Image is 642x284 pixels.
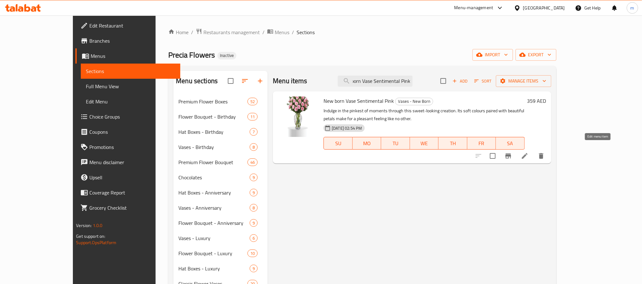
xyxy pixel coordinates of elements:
div: items [250,128,258,136]
a: Edit Menu [81,94,180,109]
button: Branch-specific-item [501,148,516,164]
span: Select all sections [224,74,237,88]
div: items [247,158,258,166]
button: Add [450,76,470,86]
span: MO [355,139,379,148]
a: Coverage Report [75,185,180,200]
button: Sort [473,76,493,86]
span: Hat Boxes - Anniversary [178,189,250,196]
span: Add [452,77,469,85]
span: Vases - Birthday [178,143,250,151]
span: Coverage Report [89,189,175,196]
div: Premium Flower Bouquet46 [173,155,268,170]
a: Upsell [75,170,180,185]
a: Full Menu View [81,79,180,94]
span: 9 [250,220,257,226]
button: TU [381,137,410,150]
span: Inactive [217,53,236,58]
div: Hat Boxes - Anniversary9 [173,185,268,200]
span: Branches [89,37,175,45]
div: Hat Boxes - Luxury [178,265,250,272]
span: Grocery Checklist [89,204,175,212]
span: Edit Menu [86,98,175,105]
input: search [338,76,413,87]
button: WE [410,137,439,150]
div: items [250,234,258,242]
nav: breadcrumb [168,28,556,36]
button: SA [496,137,524,150]
div: Vases - New Born [395,98,433,105]
button: export [516,49,556,61]
span: New born Vase Sentimental Pink [324,96,394,106]
a: Sections [81,64,180,79]
span: Flower Bouquet - Birthday [178,113,247,120]
span: Edit Restaurant [89,22,175,29]
span: Full Menu View [86,83,175,90]
div: items [250,174,258,181]
a: Menus [267,28,289,36]
span: Promotions [89,143,175,151]
span: Restaurants management [203,28,260,36]
span: TU [384,139,407,148]
button: FR [467,137,496,150]
div: Hat Boxes - Luxury9 [173,261,268,276]
span: 8 [250,144,257,150]
span: Manage items [501,77,546,85]
span: Choice Groups [89,113,175,120]
div: Hat Boxes - Birthday [178,128,250,136]
span: import [478,51,508,59]
button: delete [534,148,549,164]
span: Premium Flower Bouquet [178,158,247,166]
a: Choice Groups [75,109,180,124]
span: FR [470,139,493,148]
div: Flower Bouquet - Luxury [178,250,247,257]
a: Support.OpsPlatform [76,238,116,247]
a: Promotions [75,139,180,155]
div: Hat Boxes - Birthday7 [173,124,268,139]
div: Flower Bouquet - Anniversary9 [173,215,268,231]
div: Vases - Birthday8 [173,139,268,155]
div: items [250,204,258,212]
span: Menu disclaimer [89,158,175,166]
span: m [631,4,634,11]
span: Version: [76,221,92,230]
button: import [472,49,513,61]
img: New born Vase Sentimental Pink [278,96,318,137]
div: Flower Bouquet - Birthday11 [173,109,268,124]
a: Edit Restaurant [75,18,180,33]
span: Select section [437,74,450,88]
span: Add item [450,76,470,86]
div: Vases - Anniversary8 [173,200,268,215]
span: Vases - Anniversary [178,204,250,212]
span: 8 [250,205,257,211]
span: Sort sections [237,73,253,89]
span: 1.0.0 [93,221,103,230]
span: Precia Flowers [168,48,215,62]
div: Vases - Luxury [178,234,250,242]
span: Sections [86,67,175,75]
a: Branches [75,33,180,48]
span: export [521,51,551,59]
span: Premium Flower Boxes [178,98,247,105]
p: Indulge in the pinkest of moments through this sweet-looking creation. Its soft colours paired wi... [324,107,524,123]
span: SU [326,139,350,148]
span: Upsell [89,174,175,181]
button: Manage items [496,75,551,87]
div: items [250,143,258,151]
a: Menus [75,48,180,64]
span: Sort [474,77,492,85]
span: Select to update [486,149,499,163]
span: WE [413,139,436,148]
span: 10 [248,250,257,256]
span: 9 [250,190,257,196]
div: Flower Bouquet - Anniversary [178,219,250,227]
a: Restaurants management [196,28,260,36]
button: MO [353,137,381,150]
div: Premium Flower Boxes52 [173,94,268,109]
div: Chocolates9 [173,170,268,185]
button: Add section [253,73,268,89]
